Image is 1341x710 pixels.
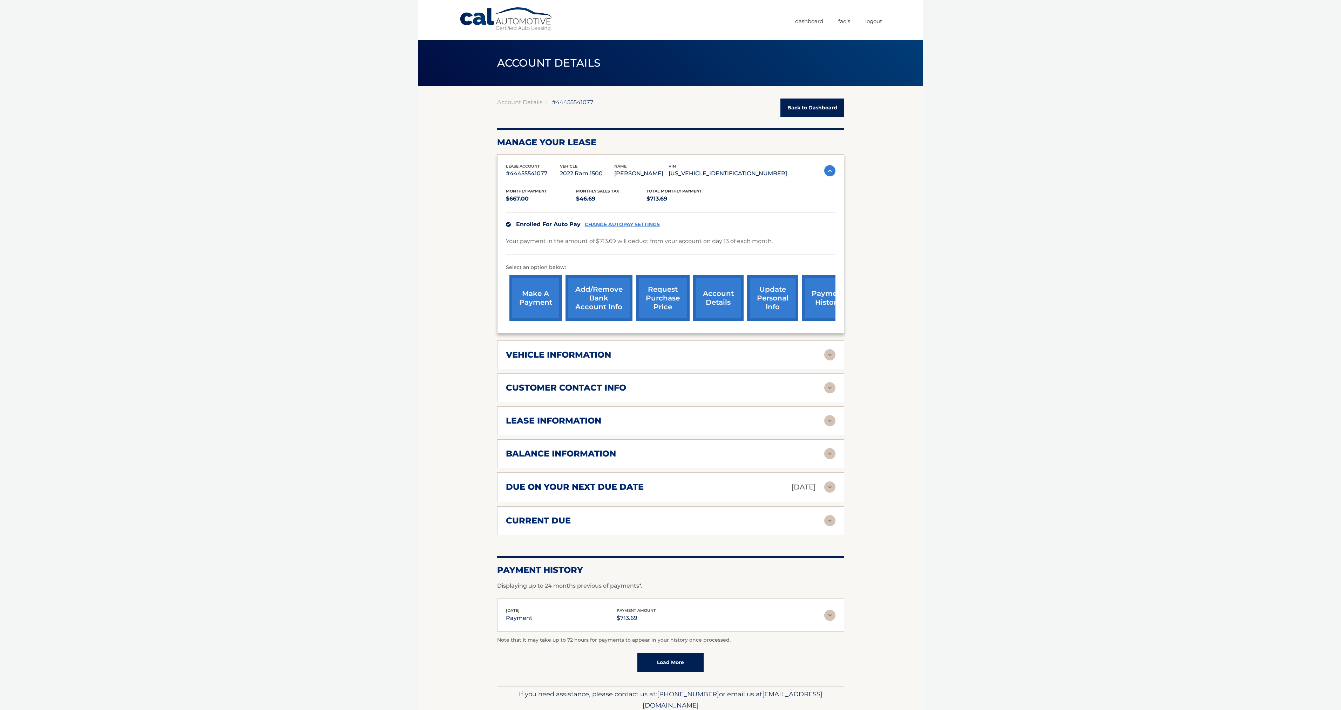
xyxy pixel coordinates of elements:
[865,15,882,27] a: Logout
[824,349,835,360] img: accordion-rest.svg
[824,165,835,176] img: accordion-active.svg
[780,99,844,117] a: Back to Dashboard
[546,99,548,106] span: |
[506,169,560,178] p: #44455541077
[506,236,773,246] p: Your payment in the amount of $713.69 will deduct from your account on day 13 of each month.
[560,169,614,178] p: 2022 Ram 1500
[693,275,744,321] a: account details
[459,7,554,32] a: Cal Automotive
[614,169,669,178] p: [PERSON_NAME]
[516,221,581,228] span: Enrolled For Auto Pay
[791,481,816,493] p: [DATE]
[497,137,844,148] h2: Manage Your Lease
[576,189,619,194] span: Monthly sales Tax
[614,164,627,169] span: name
[636,275,690,321] a: request purchase price
[506,383,626,393] h2: customer contact info
[802,275,854,321] a: payment history
[824,515,835,526] img: accordion-rest.svg
[552,99,594,106] span: #44455541077
[506,613,533,623] p: payment
[824,382,835,393] img: accordion-rest.svg
[497,582,844,590] p: Displaying up to 24 months previous of payments*.
[747,275,798,321] a: update personal info
[565,275,632,321] a: Add/Remove bank account info
[506,482,644,492] h2: due on your next due date
[637,653,704,672] a: Load More
[506,263,835,272] p: Select an option below:
[824,415,835,426] img: accordion-rest.svg
[669,169,787,178] p: [US_VEHICLE_IDENTIFICATION_NUMBER]
[824,481,835,493] img: accordion-rest.svg
[497,56,601,69] span: ACCOUNT DETAILS
[506,608,520,613] span: [DATE]
[824,448,835,459] img: accordion-rest.svg
[506,350,611,360] h2: vehicle information
[824,610,835,621] img: accordion-rest.svg
[497,636,844,644] p: Note that it may take up to 72 hours for payments to appear in your history once processed.
[585,222,660,228] a: CHANGE AUTOPAY SETTINGS
[617,608,656,613] span: payment amount
[497,565,844,575] h2: Payment History
[838,15,850,27] a: FAQ's
[646,189,702,194] span: Total Monthly Payment
[506,415,601,426] h2: lease information
[646,194,717,204] p: $713.69
[509,275,562,321] a: make a payment
[497,99,542,106] a: Account Details
[506,222,511,227] img: check.svg
[576,194,646,204] p: $46.69
[560,164,577,169] span: vehicle
[795,15,823,27] a: Dashboard
[657,690,719,698] span: [PHONE_NUMBER]
[669,164,676,169] span: vin
[506,194,576,204] p: $667.00
[617,613,656,623] p: $713.69
[506,164,540,169] span: lease account
[506,448,616,459] h2: balance information
[506,515,571,526] h2: current due
[506,189,547,194] span: Monthly Payment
